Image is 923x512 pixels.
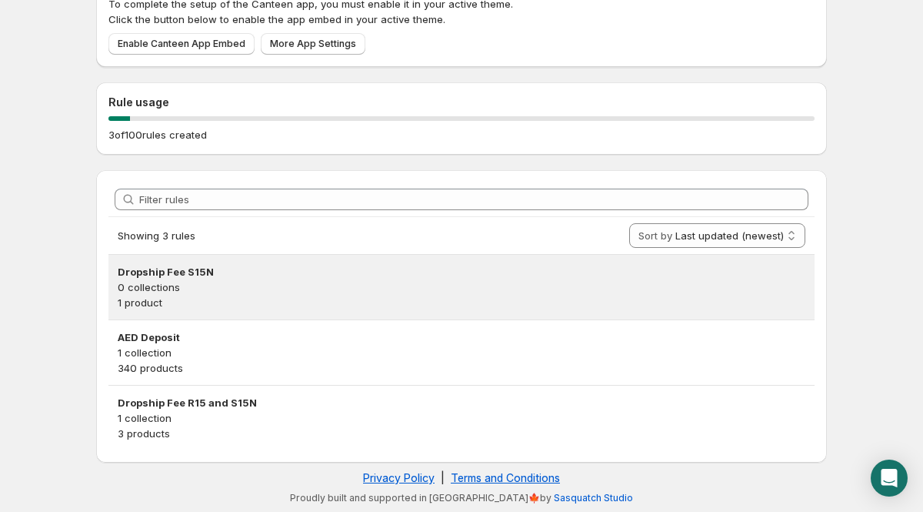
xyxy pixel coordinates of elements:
h3: AED Deposit [118,330,805,345]
p: 3 products [118,426,805,441]
a: Sasquatch Studio [554,492,633,504]
a: Terms and Conditions [451,471,560,484]
input: Filter rules [139,189,808,210]
p: 1 collection [118,410,805,426]
div: Open Intercom Messenger [871,460,908,497]
p: 0 collections [118,279,805,295]
span: Enable Canteen App Embed [118,38,245,50]
span: | [441,471,445,484]
p: 1 product [118,295,805,310]
p: 340 products [118,360,805,376]
h3: Dropship Fee R15 and S15N [118,395,805,410]
p: 1 collection [118,345,805,360]
a: More App Settings [261,33,365,55]
p: 3 of 100 rules created [108,127,207,142]
a: Privacy Policy [363,471,435,484]
p: Proudly built and supported in [GEOGRAPHIC_DATA]🍁by [104,492,819,504]
p: Click the button below to enable the app embed in your active theme. [108,12,815,27]
span: Showing 3 rules [118,229,195,242]
span: More App Settings [270,38,356,50]
h2: Rule usage [108,95,815,110]
h3: Dropship Fee S15N [118,264,805,279]
a: Enable Canteen App Embed [108,33,255,55]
